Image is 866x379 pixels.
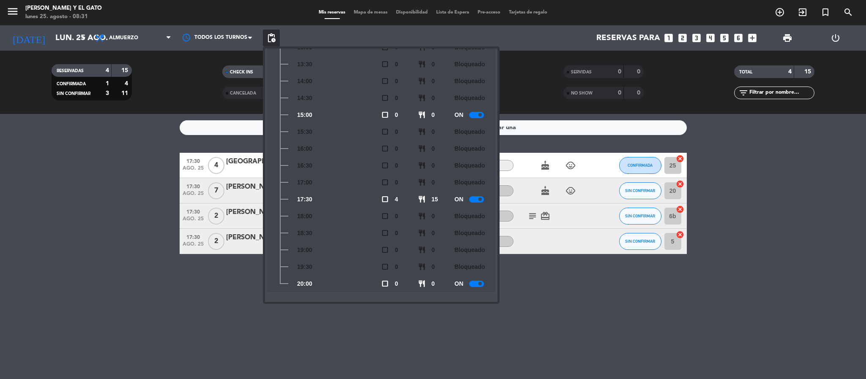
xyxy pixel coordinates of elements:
strong: 15 [804,69,813,75]
span: 0 [395,178,398,187]
span: check_box_outline_blank [381,246,389,254]
span: 0 [432,127,435,137]
span: 16:00 [297,144,312,154]
span: Bloqueado [454,76,485,86]
span: 0 [395,211,398,221]
span: Bloqueado [454,178,485,187]
span: Disponibilidad [392,10,432,15]
span: ago. 25 [183,165,204,175]
span: 18:30 [297,228,312,238]
span: CHECK INS [230,70,253,74]
strong: 4 [125,81,130,87]
span: 0 [395,245,398,255]
i: add_circle_outline [775,7,785,17]
span: restaurant [418,246,426,254]
span: 0 [432,110,435,120]
span: 0 [432,60,435,69]
span: 0 [432,262,435,272]
i: looks_5 [719,32,730,43]
span: 14:00 [297,76,312,86]
span: 14:30 [297,93,312,103]
span: ON [454,110,463,120]
i: turned_in_not [820,7,830,17]
span: 0 [432,161,435,171]
span: 15:30 [297,127,312,137]
span: Bloqueado [454,144,485,154]
span: 0 [395,262,398,272]
i: looks_two [677,32,688,43]
span: 20:00 [297,279,312,289]
span: 0 [432,245,435,255]
span: 0 [432,228,435,238]
span: Bloqueado [454,60,485,69]
button: CONFIRMADA [619,157,661,174]
span: 7 [208,182,224,199]
span: check_box_outline_blank [381,60,389,68]
span: 17:30 [183,181,204,191]
span: check_box_outline_blank [381,229,389,237]
span: 17:30 [183,156,204,165]
span: 15:00 [297,110,312,120]
span: 0 [432,178,435,187]
span: restaurant [418,162,426,169]
span: CANCELADA [230,91,256,95]
span: Bloqueado [454,228,485,238]
i: power_settings_new [830,33,841,43]
i: add_box [747,32,758,43]
span: SIN CONFIRMAR [625,239,655,244]
span: ago. 25 [183,191,204,200]
strong: 4 [788,69,792,75]
i: child_care [565,186,576,196]
span: Pre-acceso [473,10,505,15]
span: Almuerzo [109,35,138,41]
i: cake [540,186,550,196]
span: Mis reservas [314,10,350,15]
span: SIN CONFIRMAR [625,214,655,218]
span: 2 [208,208,224,225]
span: 0 [395,110,398,120]
i: looks_3 [691,32,702,43]
span: 2 [208,233,224,250]
span: check_box_outline_blank [381,280,389,287]
span: check_box_outline_blank [381,94,389,102]
i: cake [540,160,550,171]
strong: 4 [106,68,109,73]
span: 0 [395,76,398,86]
span: CONFIRMADA [628,163,653,168]
span: check_box_outline_blank [381,145,389,152]
span: Bloqueado [454,262,485,272]
span: check_box_outline_blank [381,195,389,203]
span: NO SHOW [571,91,593,95]
span: check_box_outline_blank [381,77,389,85]
span: restaurant [418,212,426,220]
span: check_box_outline_blank [381,263,389,271]
button: SIN CONFIRMAR [619,182,661,199]
span: 19:00 [297,245,312,255]
strong: 0 [637,69,642,75]
span: restaurant [418,94,426,102]
button: menu [6,5,19,21]
span: 0 [395,60,398,69]
strong: 0 [618,90,621,96]
i: menu [6,5,19,18]
strong: 15 [121,68,130,73]
i: filter_list [738,88,749,98]
i: looks_one [663,32,674,43]
span: 0 [395,161,398,171]
span: check_box_outline_blank [381,111,389,119]
span: restaurant [418,195,426,203]
span: check_box_outline_blank [381,179,389,186]
i: cancel [676,230,684,239]
div: [GEOGRAPHIC_DATA] [226,156,298,167]
span: Bloqueado [454,93,485,103]
span: Mapa de mesas [350,10,392,15]
span: restaurant [418,145,426,152]
span: 4 [208,157,224,174]
span: restaurant [418,280,426,287]
span: ago. 25 [183,241,204,251]
span: check_box_outline_blank [381,212,389,220]
i: [DATE] [6,29,51,47]
i: looks_6 [733,32,744,43]
span: check_box_outline_blank [381,128,389,135]
i: arrow_drop_down [79,33,89,43]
